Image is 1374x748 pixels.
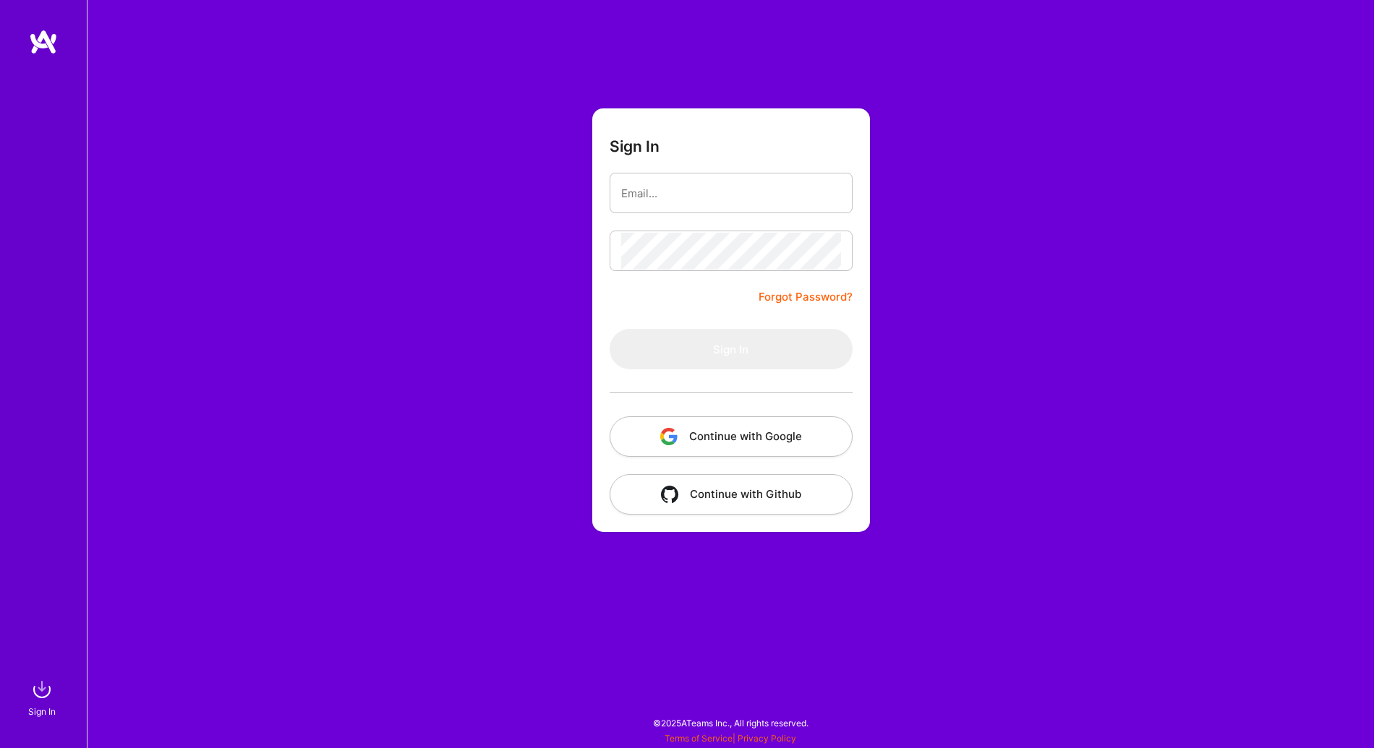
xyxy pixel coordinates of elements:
[610,137,660,155] h3: Sign In
[610,416,853,457] button: Continue with Google
[621,175,841,212] input: Email...
[738,733,796,744] a: Privacy Policy
[30,675,56,719] a: sign inSign In
[661,486,678,503] img: icon
[610,329,853,369] button: Sign In
[665,733,733,744] a: Terms of Service
[759,288,853,306] a: Forgot Password?
[87,705,1374,741] div: © 2025 ATeams Inc., All rights reserved.
[29,29,58,55] img: logo
[27,675,56,704] img: sign in
[28,704,56,719] div: Sign In
[660,428,678,445] img: icon
[610,474,853,515] button: Continue with Github
[665,733,796,744] span: |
